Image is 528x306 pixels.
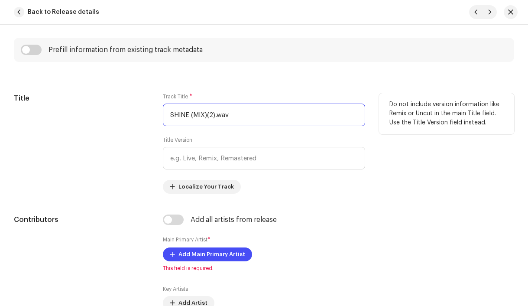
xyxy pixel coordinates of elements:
[178,246,245,263] span: Add Main Primary Artist
[14,215,149,225] h5: Contributors
[178,178,234,195] span: Localize Your Track
[163,104,366,126] input: Enter the name of the track
[163,147,366,169] input: e.g. Live, Remix, Remastered
[163,286,188,293] label: Key Artists
[163,265,366,272] span: This field is required.
[163,137,192,143] label: Title Version
[14,93,149,104] h5: Title
[191,216,277,223] div: Add all artists from release
[389,100,504,127] p: Do not include version information like Remix or Uncut in the main Title field. Use the Title Ver...
[163,93,192,100] label: Track Title
[163,247,252,261] button: Add Main Primary Artist
[163,180,241,194] button: Localize Your Track
[49,46,203,53] div: Prefill information from existing track metadata
[163,237,207,242] small: Main Primary Artist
